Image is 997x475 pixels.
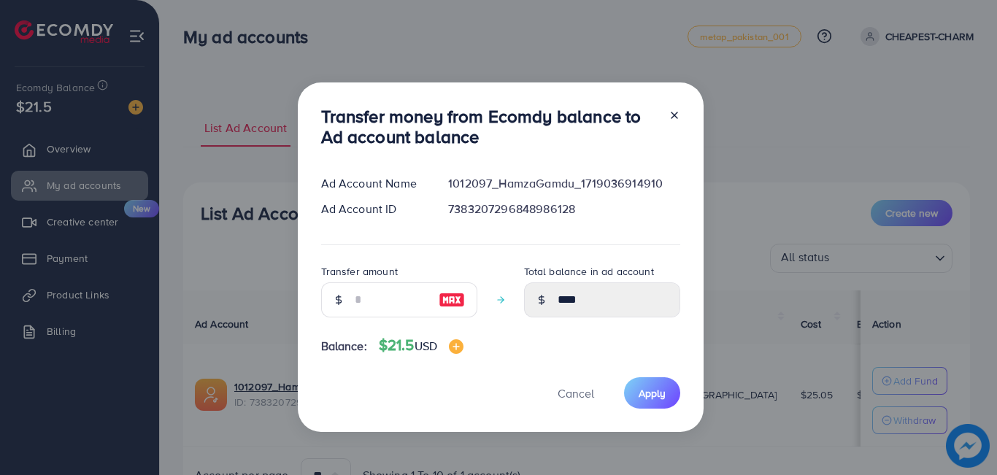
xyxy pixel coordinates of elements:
button: Cancel [539,377,612,409]
label: Total balance in ad account [524,264,654,279]
span: USD [415,338,437,354]
img: image [449,339,463,354]
div: 1012097_HamzaGamdu_1719036914910 [436,175,691,192]
label: Transfer amount [321,264,398,279]
div: Ad Account Name [309,175,437,192]
span: Apply [639,386,666,401]
h3: Transfer money from Ecomdy balance to Ad account balance [321,106,657,148]
span: Cancel [558,385,594,401]
span: Balance: [321,338,367,355]
img: image [439,291,465,309]
button: Apply [624,377,680,409]
h4: $21.5 [379,336,463,355]
div: 7383207296848986128 [436,201,691,217]
div: Ad Account ID [309,201,437,217]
